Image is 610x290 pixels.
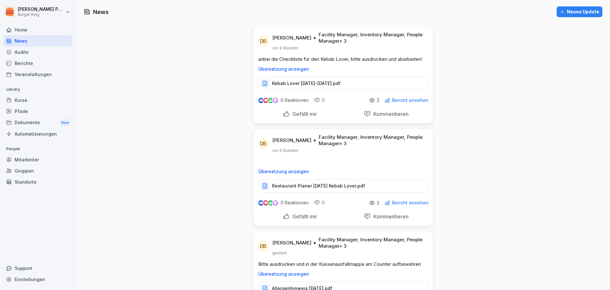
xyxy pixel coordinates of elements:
[3,46,72,58] a: Audits
[272,251,287,256] p: gestern
[60,119,71,126] div: New
[272,148,298,153] p: vor 4 Stunden
[557,6,602,17] button: Neues Update
[314,97,325,103] div: 0
[3,128,72,139] a: Automatisierungen
[18,12,64,17] p: Burger King
[272,137,311,144] p: [PERSON_NAME]
[371,213,409,220] p: Kommentieren
[281,98,308,103] p: 0 Reaktionen
[18,7,64,12] p: [PERSON_NAME] Pecher
[3,117,72,129] div: Dokumente
[3,106,72,117] a: Pfade
[93,8,109,16] h1: News
[272,35,311,41] p: [PERSON_NAME]
[258,35,269,47] div: DB
[258,67,428,72] p: Übersetzung anzeigen
[314,200,325,206] div: 0
[258,56,428,63] p: anbei die Checkliste für den Kebab Lover, bitte ausdrucken und abarbeiten!
[3,58,72,69] a: Berichte
[3,165,72,176] a: Gruppen
[258,240,269,252] div: DB
[263,201,268,205] img: love
[3,24,72,35] a: Home
[258,138,269,149] div: DB
[3,69,72,80] a: Veranstaltungen
[268,98,273,103] img: celebrate
[319,237,425,249] p: Facility Manager, Inventory Manager, People Manager + 3
[319,32,425,44] p: Facility Manager, Inventory Manager, People Manager + 3
[258,261,428,268] p: Bitte ausdrucken und in der Kassenausfallmappe am Counter aufbewahren
[273,200,278,206] img: inspiring
[258,185,428,191] a: Restaurant Planer [DATE] Kebab Lover.pdf
[377,200,379,205] p: 2
[392,98,429,103] p: Bericht ansehen
[272,183,365,189] p: Restaurant Planer [DATE] Kebab Lover.pdf
[3,263,72,274] div: Support
[3,176,72,187] a: Standorte
[272,80,341,87] p: Kebab Lover [DATE]-[DATE].pdf
[258,169,428,174] p: Übersetzung anzeigen
[281,200,308,205] p: 0 Reaktionen
[392,200,429,205] p: Bericht ansehen
[3,144,72,154] p: People
[319,134,425,147] p: Facility Manager, Inventory Manager, People Manager + 3
[3,154,72,165] a: Mitarbeiter
[273,97,278,103] img: inspiring
[272,240,311,246] p: [PERSON_NAME]
[371,111,409,117] p: Kommentieren
[560,8,599,15] div: Neues Update
[258,82,428,88] a: Kebab Lover [DATE]-[DATE].pdf
[290,111,317,117] p: Gefällt mir
[268,200,273,206] img: celebrate
[272,46,298,51] p: vor 4 Stunden
[3,117,72,129] a: DokumenteNew
[258,98,263,103] img: like
[258,272,428,277] p: Übersetzung anzeigen
[377,98,379,103] p: 2
[258,200,263,205] img: like
[3,35,72,46] a: News
[3,84,72,95] p: Library
[263,98,268,103] img: love
[290,213,317,220] p: Gefällt mir
[3,274,72,285] a: Einstellungen
[3,95,72,106] a: Kurse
